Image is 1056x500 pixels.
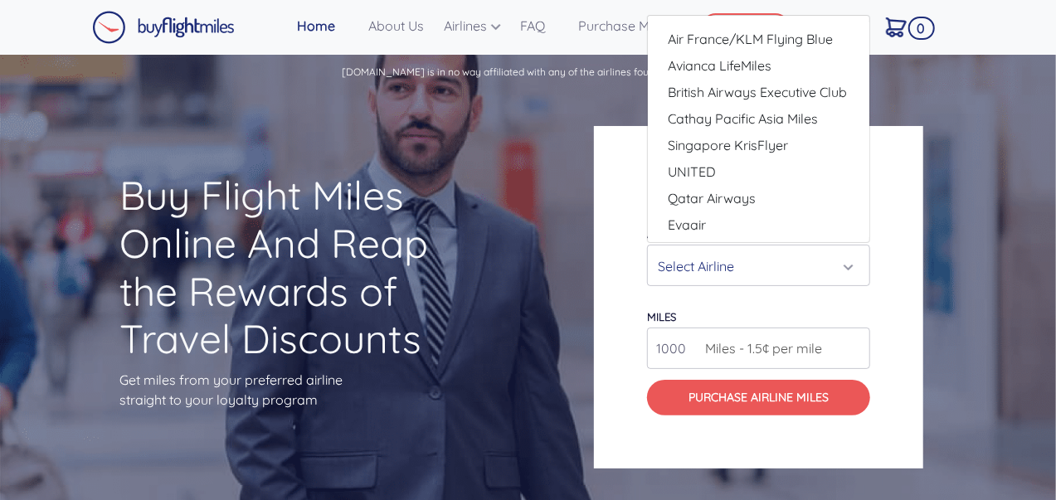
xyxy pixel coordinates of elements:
img: Cart [886,17,907,37]
button: Select Airline [647,245,870,286]
h1: Buy Flight Miles Online And Reap the Rewards of Travel Discounts [119,172,462,362]
button: Purchase Airline Miles [647,380,870,415]
span: Evaair [668,215,706,235]
span: British Airways Executive Club [668,82,847,102]
div: Select Airline [658,250,849,282]
a: Airlines [437,9,513,42]
span: 0 [908,17,935,40]
span: Miles - 1.5¢ per mile [697,338,822,358]
span: Air France/KLM Flying Blue [668,29,833,49]
a: 0 [879,9,930,44]
label: miles [647,310,676,323]
span: Qatar Airways [668,188,756,208]
span: Avianca LifeMiles [668,56,771,75]
a: Home [290,9,362,42]
span: UNITED [668,162,716,182]
span: Cathay Pacific Asia Miles [668,109,818,129]
button: CONTACT US [702,13,790,41]
a: About Us [362,9,437,42]
span: Air Canada Aeroplan [668,2,796,22]
a: Purchase Miles [572,9,677,42]
a: FAQ [513,9,572,42]
p: Get miles from your preferred airline straight to your loyalty program [119,370,462,410]
span: Singapore KrisFlyer [668,135,788,155]
a: Buy Flight Miles Logo [92,7,235,48]
img: Buy Flight Miles Logo [92,11,235,44]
